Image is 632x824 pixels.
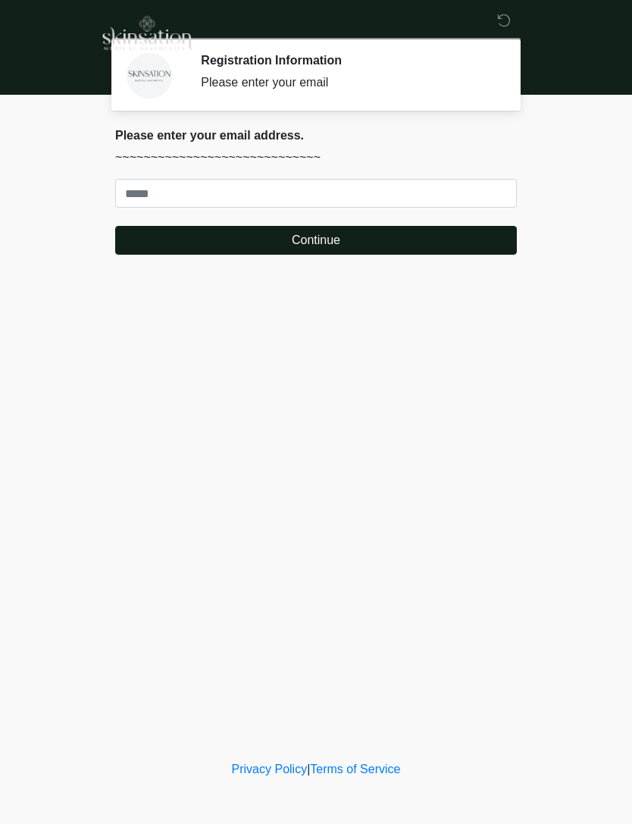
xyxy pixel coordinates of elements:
[232,763,308,775] a: Privacy Policy
[100,11,192,52] img: Skinsation Medical Aesthetics Logo
[127,53,172,99] img: Agent Avatar
[115,149,517,167] p: ~~~~~~~~~~~~~~~~~~~~~~~~~~~~~
[310,763,400,775] a: Terms of Service
[307,763,310,775] a: |
[115,226,517,255] button: Continue
[201,74,494,92] div: Please enter your email
[115,128,517,143] h2: Please enter your email address.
